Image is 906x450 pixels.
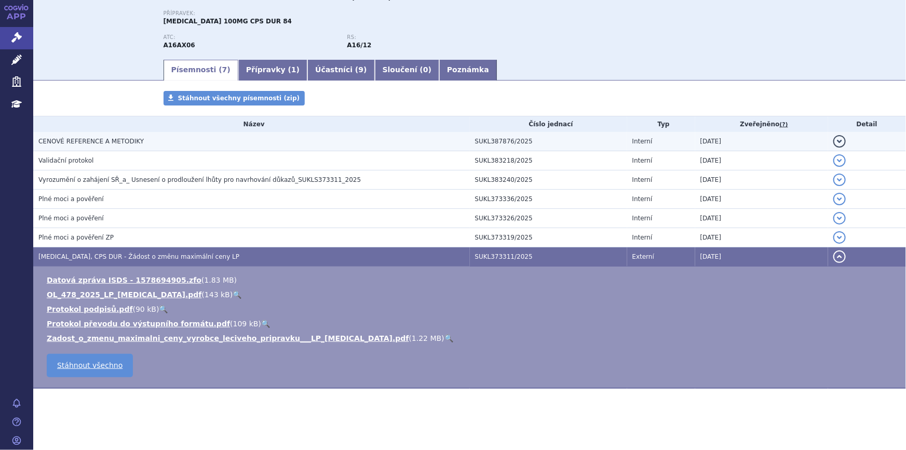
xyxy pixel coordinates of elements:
[833,250,846,263] button: detail
[695,247,828,267] td: [DATE]
[47,334,409,342] a: Zadost_o_zmenu_maximalni_ceny_vyrobce_leciveho_pripravku___LP_[MEDICAL_DATA].pdf
[261,320,270,328] a: 🔍
[38,234,114,241] span: Plné moci a pověření ZP
[695,228,828,247] td: [DATE]
[833,212,846,224] button: detail
[632,253,654,260] span: Externí
[47,319,896,329] li: ( )
[47,320,230,328] a: Protokol převodu do výstupního formátu.pdf
[632,157,653,164] span: Interní
[38,176,361,183] span: Vyrozumění o zahájení SŘ_a_ Usnesení o prodloužení lhůty pro navrhování důkazů_SUKLS373311_2025
[307,60,374,81] a: Účastníci (9)
[470,228,627,247] td: SUKL373319/2025
[136,305,156,313] span: 90 kB
[833,174,846,186] button: detail
[632,215,653,222] span: Interní
[205,290,230,299] span: 143 kB
[38,195,104,203] span: Plné moci a pověření
[833,231,846,244] button: detail
[470,151,627,170] td: SUKL383218/2025
[780,121,788,128] abbr: (?)
[164,91,305,105] a: Stáhnout všechny písemnosti (zip)
[33,116,470,132] th: Název
[38,157,94,164] span: Validační protokol
[833,154,846,167] button: detail
[233,290,241,299] a: 🔍
[695,190,828,209] td: [DATE]
[164,10,531,17] p: Přípravek:
[632,234,653,241] span: Interní
[47,275,896,285] li: ( )
[47,333,896,343] li: ( )
[439,60,497,81] a: Poznámka
[204,276,234,284] span: 1.83 MB
[38,253,239,260] span: ZAVESCA, CPS DUR - Žádost o změnu maximální ceny LP
[695,170,828,190] td: [DATE]
[444,334,453,342] a: 🔍
[627,116,695,132] th: Typ
[347,34,521,41] p: RS:
[695,151,828,170] td: [DATE]
[632,138,653,145] span: Interní
[828,116,906,132] th: Detail
[238,60,307,81] a: Přípravky (1)
[164,60,238,81] a: Písemnosti (7)
[470,116,627,132] th: Číslo jednací
[291,65,296,74] span: 1
[347,42,372,49] strong: miglustat
[47,289,896,300] li: ( )
[470,209,627,228] td: SUKL373326/2025
[47,290,201,299] a: OL_478_2025_LP_[MEDICAL_DATA].pdf
[164,18,292,25] span: [MEDICAL_DATA] 100MG CPS DUR 84
[470,132,627,151] td: SUKL387876/2025
[833,135,846,148] button: detail
[695,209,828,228] td: [DATE]
[38,215,104,222] span: Plné moci a pověření
[375,60,439,81] a: Sloučení (0)
[632,195,653,203] span: Interní
[47,276,201,284] a: Datová zpráva ISDS - 1578694905.zfo
[695,132,828,151] td: [DATE]
[695,116,828,132] th: Zveřejněno
[470,170,627,190] td: SUKL383240/2025
[159,305,168,313] a: 🔍
[47,354,133,377] a: Stáhnout všechno
[164,42,195,49] strong: MIGLUSTAT
[470,190,627,209] td: SUKL373336/2025
[412,334,441,342] span: 1.22 MB
[38,138,144,145] span: CENOVÉ REFERENCE A METODIKY
[164,34,337,41] p: ATC:
[47,304,896,314] li: ( )
[833,193,846,205] button: detail
[47,305,133,313] a: Protokol podpisů.pdf
[470,247,627,267] td: SUKL373311/2025
[423,65,428,74] span: 0
[222,65,227,74] span: 7
[178,95,300,102] span: Stáhnout všechny písemnosti (zip)
[632,176,653,183] span: Interní
[233,320,259,328] span: 109 kB
[358,65,363,74] span: 9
